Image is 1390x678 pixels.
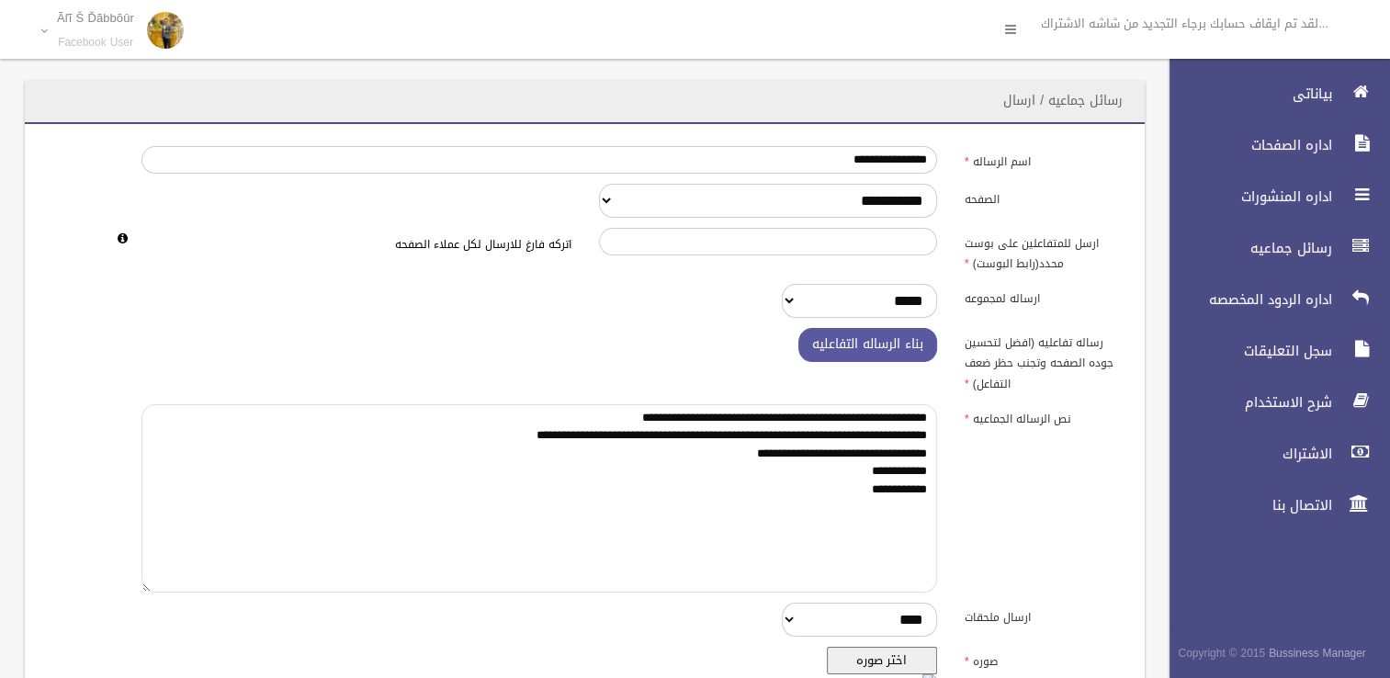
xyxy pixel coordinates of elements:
p: Ãľĩ Š Ďãbbŏûr [57,11,134,25]
label: اسم الرساله [951,146,1134,172]
span: الاتصال بنا [1154,496,1338,514]
a: الاتصال بنا [1154,485,1390,525]
span: رسائل جماعيه [1154,239,1338,257]
span: اداره الردود المخصصه [1154,290,1338,309]
a: الاشتراك [1154,434,1390,474]
label: ارسال ملحقات [951,603,1134,628]
span: بياناتى [1154,85,1338,103]
h6: اتركه فارغ للارسال لكل عملاء الصفحه [141,239,571,251]
small: Facebook User [57,36,134,50]
span: Copyright © 2015 [1178,643,1265,663]
strong: Bussiness Manager [1269,643,1366,663]
span: الاشتراك [1154,445,1338,463]
header: رسائل جماعيه / ارسال [981,83,1145,119]
label: الصفحه [951,184,1134,209]
span: سجل التعليقات [1154,342,1338,360]
label: صوره [951,647,1134,672]
a: اداره الصفحات [1154,125,1390,165]
a: اداره الردود المخصصه [1154,279,1390,320]
span: شرح الاستخدام [1154,393,1338,412]
a: بياناتى [1154,73,1390,114]
label: نص الرساله الجماعيه [951,404,1134,430]
label: رساله تفاعليه (افضل لتحسين جوده الصفحه وتجنب حظر ضعف التفاعل) [951,328,1134,394]
label: ارسل للمتفاعلين على بوست محدد(رابط البوست) [951,228,1134,274]
a: سجل التعليقات [1154,331,1390,371]
button: بناء الرساله التفاعليه [798,328,937,362]
label: ارساله لمجموعه [951,284,1134,310]
a: اداره المنشورات [1154,176,1390,217]
button: اختر صوره [827,647,937,674]
span: اداره المنشورات [1154,187,1338,206]
a: شرح الاستخدام [1154,382,1390,423]
a: رسائل جماعيه [1154,228,1390,268]
span: اداره الصفحات [1154,136,1338,154]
